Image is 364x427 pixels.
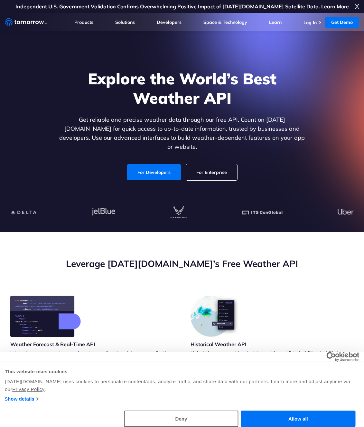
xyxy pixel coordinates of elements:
[124,411,238,427] button: Deny
[10,341,95,348] h3: Weather Forecast & Real-Time API
[58,115,306,151] p: Get reliable and precise weather data through our free API. Count on [DATE][DOMAIN_NAME] for quic...
[269,19,282,25] a: Learn
[5,368,359,375] div: This website uses cookies
[241,411,355,427] button: Allow all
[10,258,354,270] h2: Leverage [DATE][DOMAIN_NAME]’s Free Weather API
[303,20,317,25] a: Log In
[203,19,247,25] a: Space & Technology
[5,378,359,393] div: [DATE][DOMAIN_NAME] uses cookies to personalize content/ads, analyze traffic, and share data with...
[303,352,359,362] a: Usercentrics Cookiebot - opens in a new window
[12,386,44,392] a: Privacy Policy
[15,3,349,10] a: Independent U.S. Government Validation Confirms Overwhelming Positive Impact of [DATE][DOMAIN_NAM...
[127,164,181,180] a: For Developers
[74,19,93,25] a: Products
[5,17,47,27] a: Home link
[5,395,38,403] a: Show details
[191,341,247,348] h3: Historical Weather API
[186,164,237,180] a: For Enterprise
[325,17,359,28] a: Get Demo
[191,349,354,394] p: Unlock the power of historical data with our Historical Climate API. Access hourly and daily weat...
[115,19,135,25] a: Solutions
[10,349,174,394] p: Integrate accurate and comprehensive weather data into your applications with [DATE][DOMAIN_NAME]...
[157,19,182,25] a: Developers
[58,69,306,108] h1: Explore the World’s Best Weather API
